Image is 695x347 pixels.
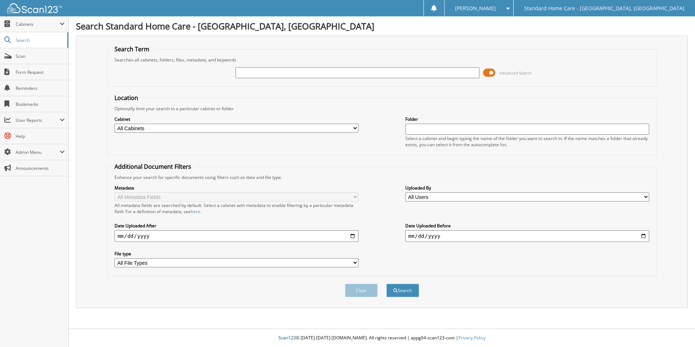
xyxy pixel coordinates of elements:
legend: Additional Document Filters [111,163,195,171]
label: Folder [405,116,649,122]
label: Metadata [115,185,358,191]
span: Help [16,133,65,139]
div: Optionally limit your search to a particular cabinet or folder [111,105,653,112]
a: here [191,208,200,215]
span: Admin Menu [16,149,60,155]
span: Reminders [16,85,65,91]
button: Search [386,284,419,297]
input: end [405,230,649,242]
h1: Search Standard Home Care - [GEOGRAPHIC_DATA], [GEOGRAPHIC_DATA] [76,20,688,32]
label: File type [115,251,358,257]
a: Privacy Policy [458,335,486,341]
span: Scan [16,53,65,59]
span: Scan123 [278,335,296,341]
legend: Location [111,94,142,102]
div: Select a cabinet and begin typing the name of the folder you want to search in. If the name match... [405,135,649,148]
div: Enhance your search for specific documents using filters such as date and file type. [111,174,653,180]
img: scan123-logo-white.svg [7,3,62,13]
input: start [115,230,358,242]
span: Announcements [16,165,65,171]
span: Cabinets [16,21,60,27]
span: Advanced Search [499,70,532,76]
div: All metadata fields are searched by default. Select a cabinet with metadata to enable filtering b... [115,202,358,215]
label: Cabinet [115,116,358,122]
span: User Reports [16,117,60,123]
label: Date Uploaded Before [405,223,649,229]
span: Bookmarks [16,101,65,107]
button: Clear [345,284,378,297]
span: [PERSON_NAME] [455,6,496,11]
span: Standard Home Care - [GEOGRAPHIC_DATA], [GEOGRAPHIC_DATA] [524,6,684,11]
label: Uploaded By [405,185,649,191]
span: Search [16,37,64,43]
span: Form Request [16,69,65,75]
legend: Search Term [111,45,153,53]
div: © [DATE]-[DATE] [DOMAIN_NAME]. All rights reserved | appg04-scan123-com | [69,329,695,347]
label: Date Uploaded After [115,223,358,229]
div: Searches all cabinets, folders, files, metadata, and keywords [111,57,653,63]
